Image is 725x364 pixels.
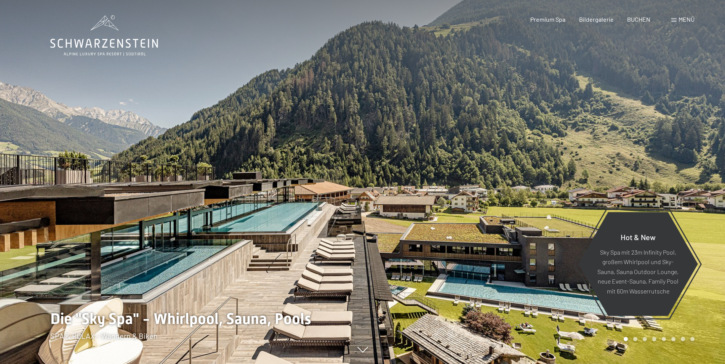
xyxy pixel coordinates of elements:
a: BUCHEN [627,16,650,23]
p: Sky Spa mit 23m Infinity Pool, großem Whirlpool und Sky-Sauna, Sauna Outdoor Lounge, neue Event-S... [597,247,679,296]
div: Carousel Page 7 [681,337,685,341]
a: Hot & New Sky Spa mit 23m Infinity Pool, großem Whirlpool und Sky-Sauna, Sauna Outdoor Lounge, ne... [578,212,698,316]
div: Carousel Page 4 [652,337,656,341]
div: Carousel Pagination [621,337,695,341]
div: Carousel Page 3 [643,337,647,341]
div: Carousel Page 1 (Current Slide) [624,337,628,341]
div: Carousel Page 2 [633,337,637,341]
div: Carousel Page 5 [662,337,666,341]
a: Bildergalerie [579,16,614,23]
span: Hot & New [621,232,656,241]
span: Menü [679,16,695,23]
div: Carousel Page 6 [671,337,675,341]
div: Carousel Page 8 [690,337,695,341]
a: Premium Spa [530,16,565,23]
